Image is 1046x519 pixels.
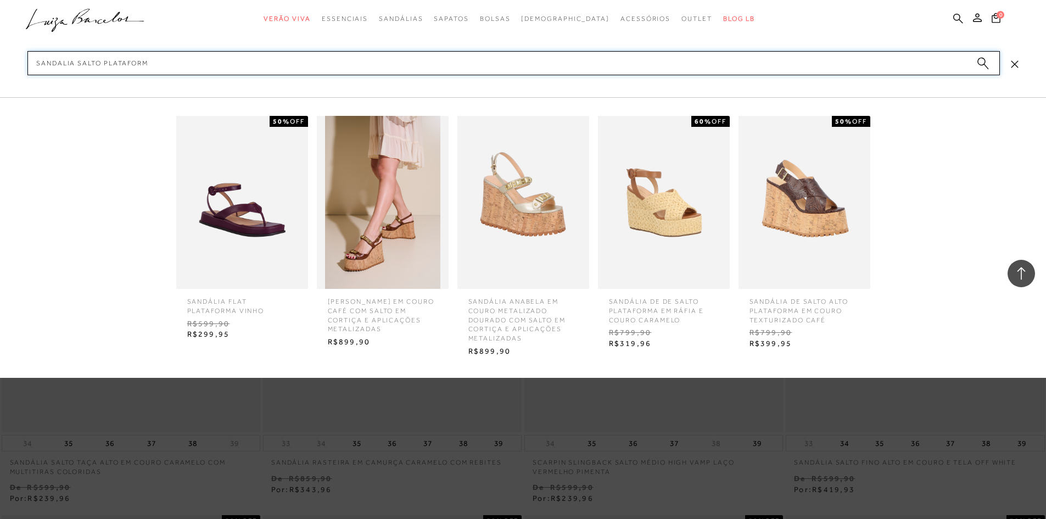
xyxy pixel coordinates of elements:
button: 0 [988,12,1004,27]
span: R$399,95 [741,336,868,352]
a: SANDÁLIA ANABELA EM COURO METALIZADO DOURADO COM SALTO EM CORTIÇA E APLICAÇÕES METALIZADAS SANDÁL... [455,116,592,360]
img: SANDÁLIA ANABELA EM COURO METALIZADO DOURADO COM SALTO EM CORTIÇA E APLICAÇÕES METALIZADAS [457,116,589,289]
a: categoryNavScreenReaderText [681,9,712,29]
span: R$299,95 [179,326,305,343]
span: SANDÁLIA DE DE SALTO PLATAFORMA EM RÁFIA E COURO CARAMELO [601,289,727,325]
img: SANDÁLIA DE SALTO ALTO PLATAFORMA EM COURO TEXTURIZADO CAFÉ [739,116,870,289]
span: OFF [712,118,726,125]
a: SANDÁLIA ANABELA EM COURO CAFÉ COM SALTO EM CORTIÇA E APLICAÇÕES METALIZADAS [PERSON_NAME] EM COU... [314,116,451,350]
span: Bolsas [480,15,511,23]
span: R$799,90 [741,325,868,341]
span: [DEMOGRAPHIC_DATA] [521,15,609,23]
strong: 50% [835,118,852,125]
span: R$599,90 [179,316,305,332]
a: categoryNavScreenReaderText [434,9,468,29]
a: BLOG LB [723,9,755,29]
span: Outlet [681,15,712,23]
span: Essenciais [322,15,368,23]
a: categoryNavScreenReaderText [379,9,423,29]
span: BLOG LB [723,15,755,23]
span: R$899,90 [460,343,586,360]
span: SANDÁLIA ANABELA EM COURO METALIZADO DOURADO COM SALTO EM CORTIÇA E APLICAÇÕES METALIZADAS [460,289,586,343]
a: categoryNavScreenReaderText [620,9,670,29]
span: SANDÁLIA DE SALTO ALTO PLATAFORMA EM COURO TEXTURIZADO CAFÉ [741,289,868,325]
a: SANDÁLIA DE SALTO ALTO PLATAFORMA EM COURO TEXTURIZADO CAFÉ 50%OFF SANDÁLIA DE SALTO ALTO PLATAFO... [736,116,873,352]
a: categoryNavScreenReaderText [322,9,368,29]
span: 0 [997,11,1004,19]
strong: 50% [273,118,290,125]
a: noSubCategoriesText [521,9,609,29]
span: R$319,96 [601,336,727,352]
span: Sandálias [379,15,423,23]
img: Sandália flat plataforma vinho [176,116,308,289]
span: OFF [852,118,867,125]
a: categoryNavScreenReaderText [480,9,511,29]
a: SANDÁLIA DE DE SALTO PLATAFORMA EM RÁFIA E COURO CARAMELO 60%OFF SANDÁLIA DE DE SALTO PLATAFORMA ... [595,116,732,352]
span: [PERSON_NAME] EM COURO CAFÉ COM SALTO EM CORTIÇA E APLICAÇÕES METALIZADAS [320,289,446,334]
a: categoryNavScreenReaderText [264,9,311,29]
img: SANDÁLIA DE DE SALTO PLATAFORMA EM RÁFIA E COURO CARAMELO [598,116,730,289]
span: Verão Viva [264,15,311,23]
span: OFF [290,118,305,125]
img: SANDÁLIA ANABELA EM COURO CAFÉ COM SALTO EM CORTIÇA E APLICAÇÕES METALIZADAS [317,116,449,289]
span: R$799,90 [601,325,727,341]
span: Sapatos [434,15,468,23]
span: R$899,90 [320,334,446,350]
span: Acessórios [620,15,670,23]
input: Buscar. [27,51,1000,75]
a: Sandália flat plataforma vinho 50%OFF Sandália flat plataforma vinho R$599,90 R$299,95 [174,116,311,343]
span: Sandália flat plataforma vinho [179,289,305,316]
strong: 60% [695,118,712,125]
